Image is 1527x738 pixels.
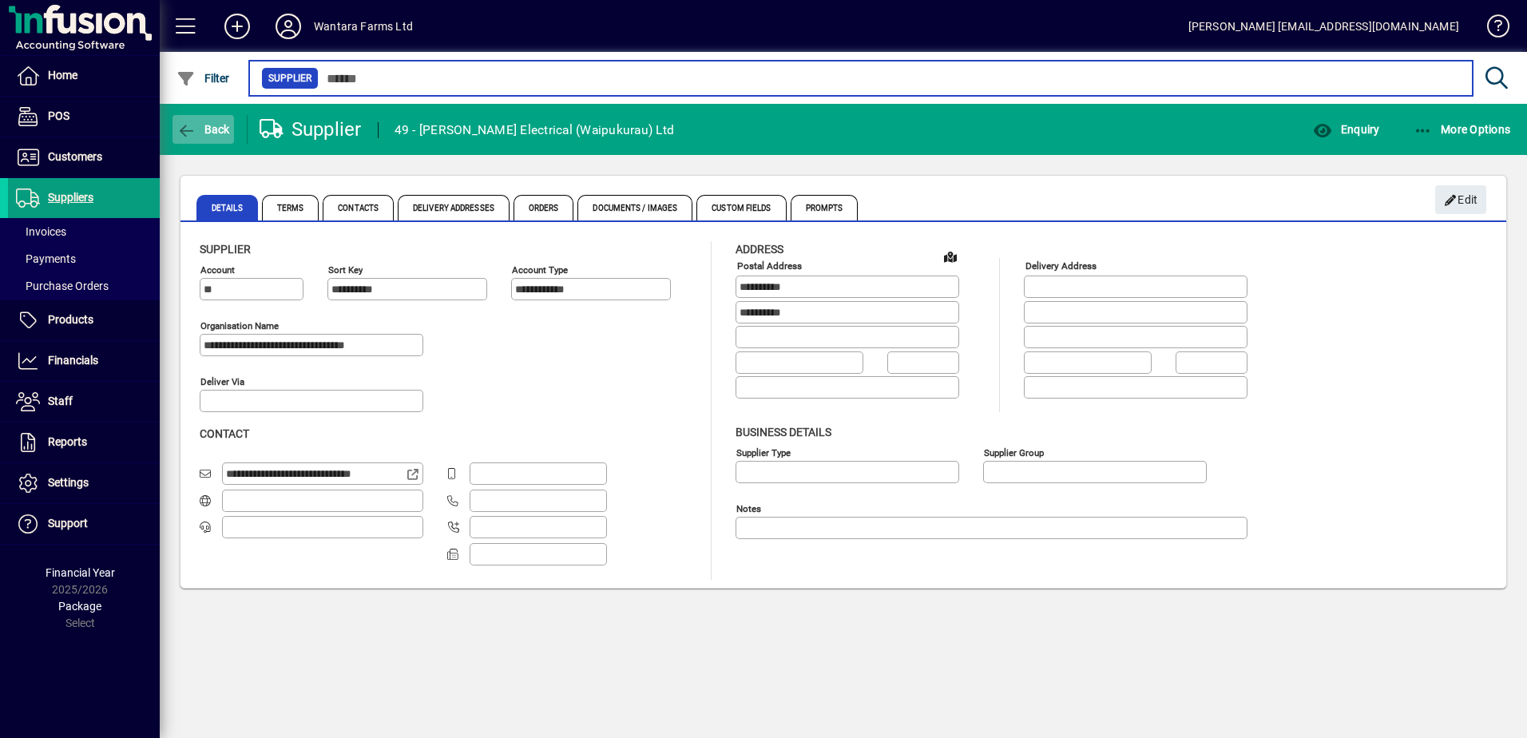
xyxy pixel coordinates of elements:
app-page-header-button: Back [160,115,248,144]
span: Delivery Addresses [398,195,510,220]
span: Custom Fields [696,195,786,220]
span: Terms [262,195,319,220]
span: Details [196,195,258,220]
mat-label: Supplier group [984,446,1044,458]
mat-label: Deliver via [200,376,244,387]
span: Products [48,313,93,326]
button: More Options [1410,115,1515,144]
a: Support [8,504,160,544]
span: Contacts [323,195,394,220]
span: Payments [16,252,76,265]
mat-label: Sort key [328,264,363,276]
span: Edit [1444,187,1478,213]
div: [PERSON_NAME] [EMAIL_ADDRESS][DOMAIN_NAME] [1188,14,1459,39]
span: Staff [48,395,73,407]
span: Prompts [791,195,859,220]
a: Purchase Orders [8,272,160,300]
span: Orders [514,195,574,220]
a: Settings [8,463,160,503]
span: Reports [48,435,87,448]
span: Supplier [200,243,251,256]
span: Back [176,123,230,136]
span: Suppliers [48,191,93,204]
span: Enquiry [1313,123,1379,136]
div: Supplier [260,117,362,142]
a: Financials [8,341,160,381]
button: Enquiry [1309,115,1383,144]
a: Payments [8,245,160,272]
span: Purchase Orders [16,280,109,292]
a: Home [8,56,160,96]
a: POS [8,97,160,137]
span: Financials [48,354,98,367]
span: Contact [200,427,249,440]
span: Financial Year [46,566,115,579]
span: Supplier [268,70,311,86]
span: Settings [48,476,89,489]
button: Profile [263,12,314,41]
button: Edit [1435,185,1486,214]
button: Back [173,115,234,144]
div: Wantara Farms Ltd [314,14,413,39]
button: Add [212,12,263,41]
button: Filter [173,64,234,93]
span: Address [736,243,783,256]
a: View on map [938,244,963,269]
div: 49 - [PERSON_NAME] Electrical (Waipukurau) Ltd [395,117,675,143]
mat-label: Notes [736,502,761,514]
mat-label: Account Type [512,264,568,276]
mat-label: Organisation name [200,320,279,331]
a: Knowledge Base [1475,3,1507,55]
span: Filter [176,72,230,85]
a: Reports [8,423,160,462]
span: Home [48,69,77,81]
span: Package [58,600,101,613]
a: Invoices [8,218,160,245]
span: More Options [1414,123,1511,136]
span: Customers [48,150,102,163]
span: Support [48,517,88,530]
a: Customers [8,137,160,177]
span: Documents / Images [577,195,692,220]
mat-label: Supplier type [736,446,791,458]
span: Business details [736,426,831,438]
span: Invoices [16,225,66,238]
a: Products [8,300,160,340]
a: Staff [8,382,160,422]
span: POS [48,109,69,122]
mat-label: Account [200,264,235,276]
